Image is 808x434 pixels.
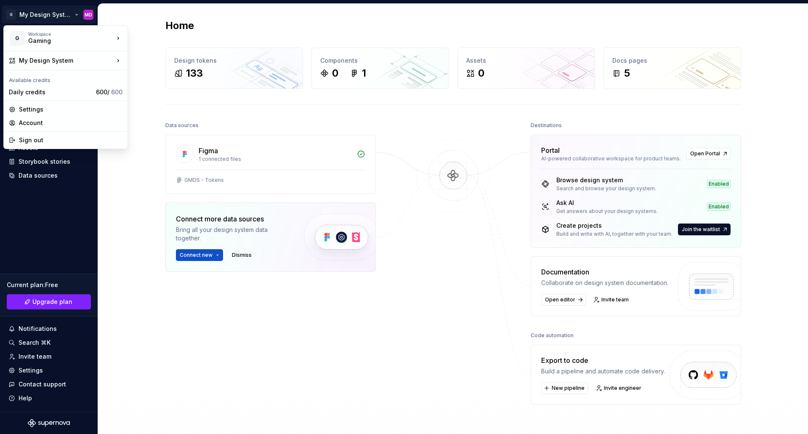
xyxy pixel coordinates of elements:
[111,88,122,96] span: 600
[28,37,100,45] div: Gaming
[19,105,122,114] div: Settings
[19,56,114,65] div: My Design System
[5,72,126,85] div: Available credits
[19,136,122,144] div: Sign out
[10,31,25,46] div: G
[96,88,122,96] span: 600 /
[28,32,114,37] div: Workspace
[9,88,93,96] div: Daily credits
[19,119,122,127] div: Account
